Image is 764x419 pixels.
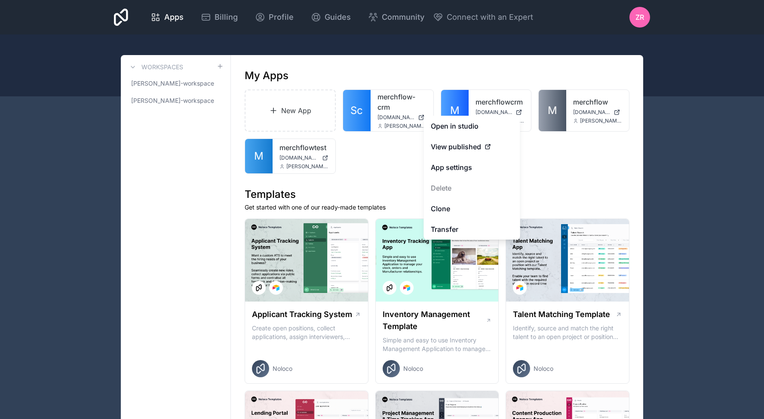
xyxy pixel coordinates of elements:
[325,11,351,23] span: Guides
[573,97,622,107] a: merchflow
[377,92,426,112] a: merchflow-crm
[431,142,481,152] span: View published
[245,69,288,83] h1: My Apps
[377,114,426,121] a: [DOMAIN_NAME]
[286,163,328,170] span: [PERSON_NAME][EMAIL_ADDRESS][DOMAIN_NAME]
[441,90,469,131] a: M
[131,96,214,105] span: [PERSON_NAME]-workspace
[424,136,520,157] a: View published
[304,8,358,27] a: Guides
[248,8,301,27] a: Profile
[361,8,431,27] a: Community
[548,104,557,117] span: M
[377,114,414,121] span: [DOMAIN_NAME]
[252,324,361,341] p: Create open positions, collect applications, assign interviewers, centralise candidate feedback a...
[383,308,486,333] h1: Inventory Management Template
[164,11,184,23] span: Apps
[252,308,352,320] h1: Applicant Tracking System
[534,364,553,373] span: Noloco
[128,93,224,108] a: [PERSON_NAME]-workspace
[245,139,273,173] a: M
[245,203,629,212] p: Get started with one of our ready-made templates
[635,12,644,22] span: ZR
[424,116,520,136] a: Open in studio
[273,284,279,291] img: Airtable Logo
[383,336,492,353] p: Simple and easy to use Inventory Management Application to manage your stock, orders and Manufact...
[131,79,214,88] span: [PERSON_NAME]-workspace
[245,89,336,132] a: New App
[194,8,245,27] a: Billing
[403,364,423,373] span: Noloco
[513,324,622,341] p: Identify, source and match the right talent to an open project or position with our Talent Matchi...
[403,284,410,291] img: Airtable Logo
[245,188,629,201] h1: Templates
[279,154,319,161] span: [DOMAIN_NAME]
[424,178,520,198] button: Delete
[382,11,424,23] span: Community
[141,63,183,71] h3: Workspaces
[424,198,520,219] a: Clone
[516,284,523,291] img: Airtable Logo
[447,11,533,23] span: Connect with an Expert
[476,109,525,116] a: [DOMAIN_NAME]
[573,109,622,116] a: [DOMAIN_NAME]
[279,142,328,153] a: merchflowtest
[424,219,520,240] a: Transfer
[128,76,224,91] a: [PERSON_NAME]-workspace
[450,104,460,117] span: M
[269,11,294,23] span: Profile
[539,90,566,131] a: M
[254,149,264,163] span: M
[350,104,363,117] span: Sc
[513,308,610,320] h1: Talent Matching Template
[573,109,610,116] span: [DOMAIN_NAME]
[580,117,622,124] span: [PERSON_NAME][EMAIL_ADDRESS][PERSON_NAME][DOMAIN_NAME]
[279,154,328,161] a: [DOMAIN_NAME]
[476,97,525,107] a: merchflowcrm
[424,157,520,178] a: App settings
[433,11,533,23] button: Connect with an Expert
[476,109,512,116] span: [DOMAIN_NAME]
[215,11,238,23] span: Billing
[384,123,426,129] span: [PERSON_NAME][EMAIL_ADDRESS][PERSON_NAME][DOMAIN_NAME]
[273,364,292,373] span: Noloco
[144,8,190,27] a: Apps
[128,62,183,72] a: Workspaces
[343,90,371,131] a: Sc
